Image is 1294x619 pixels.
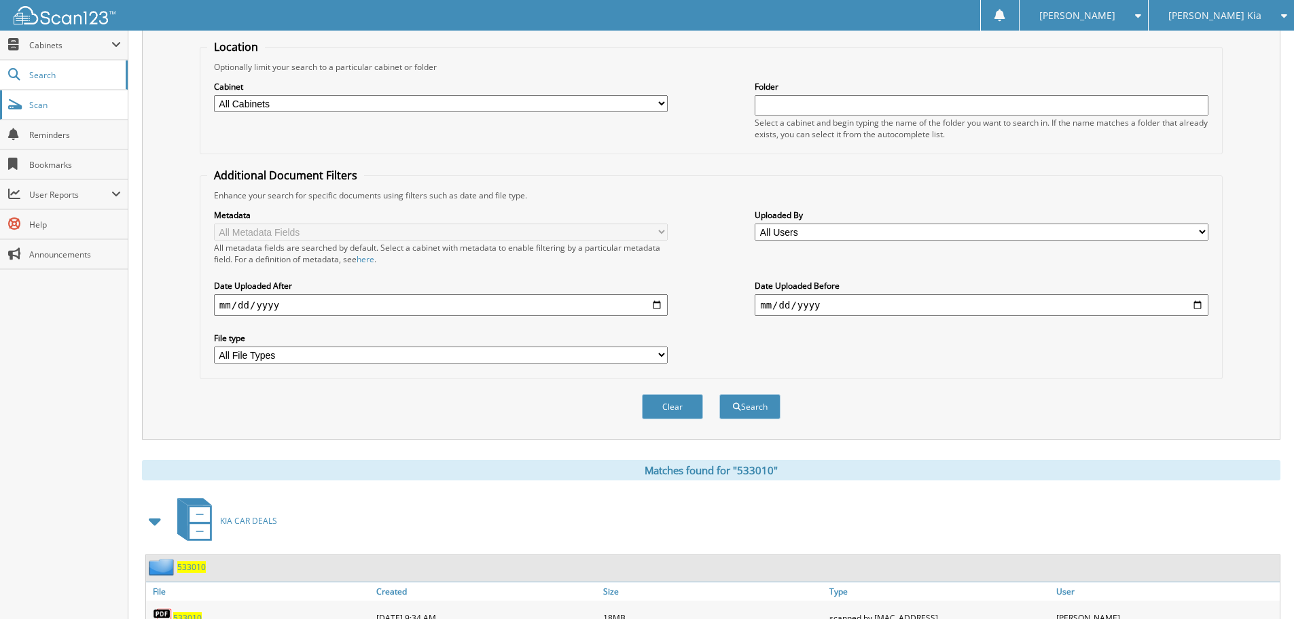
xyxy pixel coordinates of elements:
legend: Additional Document Filters [207,168,364,183]
span: Help [29,219,121,230]
legend: Location [207,39,265,54]
span: [PERSON_NAME] [1039,12,1115,20]
a: Size [600,582,827,601]
img: folder2.png [149,559,177,576]
span: Search [29,69,119,81]
a: User [1053,582,1280,601]
button: Clear [642,394,703,419]
span: Bookmarks [29,159,121,171]
span: [PERSON_NAME] Kia [1168,12,1261,20]
span: KIA CAR DEALS [220,515,277,527]
label: Cabinet [214,81,668,92]
span: Announcements [29,249,121,260]
div: Enhance your search for specific documents using filters such as date and file type. [207,190,1215,201]
a: 533010 [177,561,206,573]
span: Reminders [29,129,121,141]
span: User Reports [29,189,111,200]
a: File [146,582,373,601]
label: Uploaded By [755,209,1208,221]
label: Date Uploaded Before [755,280,1208,291]
img: scan123-logo-white.svg [14,6,115,24]
label: Date Uploaded After [214,280,668,291]
label: File type [214,332,668,344]
div: Select a cabinet and begin typing the name of the folder you want to search in. If the name match... [755,117,1208,140]
label: Metadata [214,209,668,221]
input: end [755,294,1208,316]
input: start [214,294,668,316]
a: KIA CAR DEALS [169,494,277,548]
label: Folder [755,81,1208,92]
a: here [357,253,374,265]
div: All metadata fields are searched by default. Select a cabinet with metadata to enable filtering b... [214,242,668,265]
button: Search [719,394,780,419]
span: Scan [29,99,121,111]
a: Type [826,582,1053,601]
a: Created [373,582,600,601]
div: Optionally limit your search to a particular cabinet or folder [207,61,1215,73]
iframe: Chat Widget [1226,554,1294,619]
span: Cabinets [29,39,111,51]
div: Matches found for "533010" [142,460,1280,480]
